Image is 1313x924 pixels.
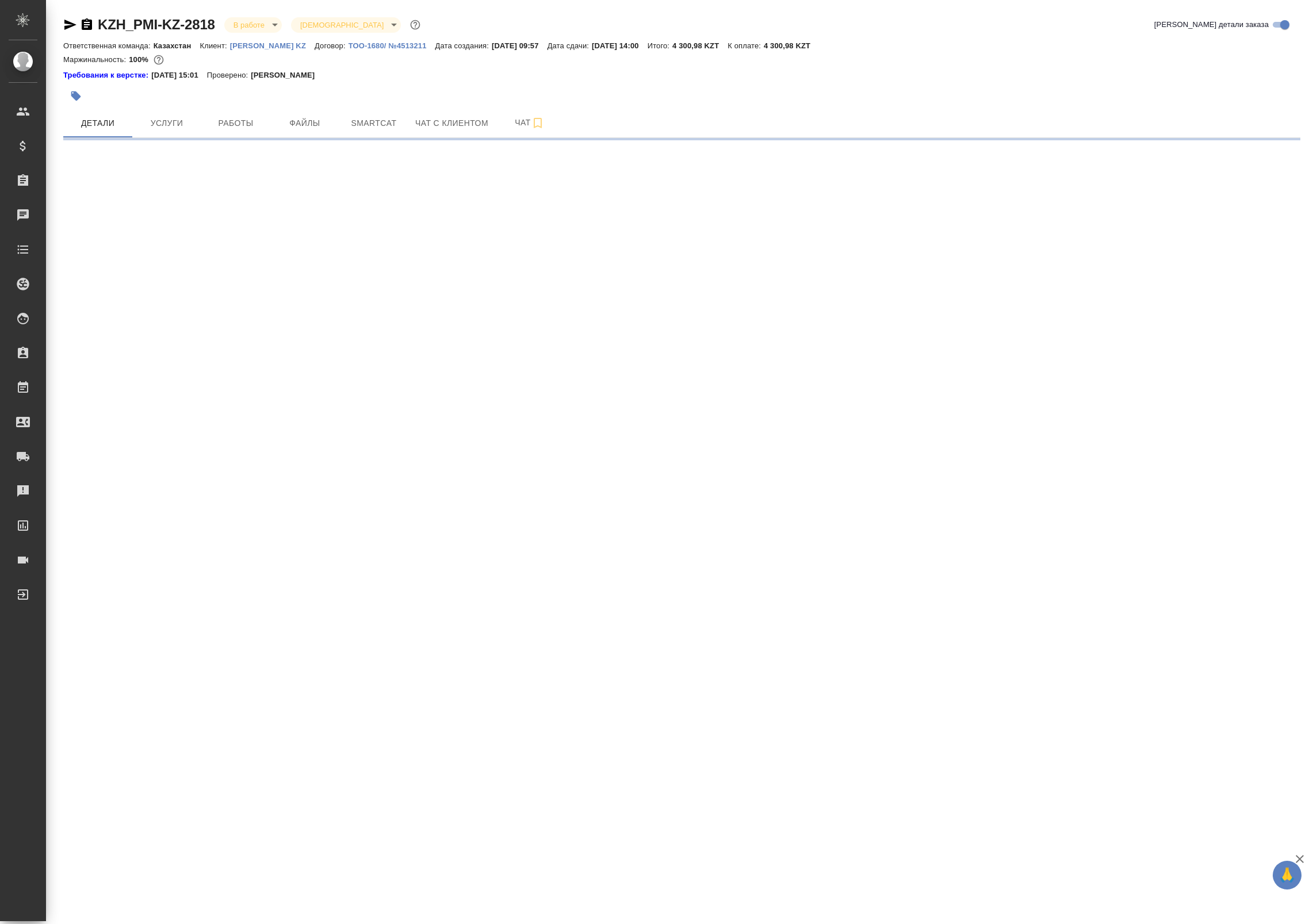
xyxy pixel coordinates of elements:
span: 🙏 [1277,863,1297,887]
p: [PERSON_NAME] [251,70,323,81]
a: ТОО-1680/ №4513211 [349,40,435,50]
p: К оплате: [728,41,764,50]
p: [PERSON_NAME] KZ [230,41,315,50]
button: 0.00 KZT; [151,52,166,67]
button: Скопировать ссылку для ЯМессенджера [63,18,77,32]
p: Проверено: [207,70,251,81]
button: В работе [230,20,268,30]
button: [DEMOGRAPHIC_DATA] [297,20,387,30]
p: Итого: [648,41,672,50]
p: [DATE] 09:57 [492,41,548,50]
p: [DATE] 15:01 [151,70,207,81]
span: Файлы [277,116,332,131]
span: Детали [70,116,125,131]
span: Smartcat [346,116,401,131]
p: 100% [129,55,151,64]
a: KZH_PMI-KZ-2818 [98,17,215,32]
p: Маржинальность: [63,55,129,64]
p: Дата создания: [435,41,492,50]
p: Клиент: [200,41,229,50]
p: 4 300,98 KZT [672,41,728,50]
p: [DATE] 14:00 [592,41,648,50]
button: Доп статусы указывают на важность/срочность заказа [408,17,423,32]
span: Услуги [139,116,194,131]
p: Ответственная команда: [63,41,154,50]
p: Договор: [315,41,349,50]
button: Добавить тэг [63,83,89,109]
a: Требования к верстке: [63,70,151,81]
p: 4 300,98 KZT [764,41,819,50]
p: Дата сдачи: [548,41,592,50]
button: Скопировать ссылку [80,18,94,32]
span: Работы [208,116,263,131]
p: ТОО-1680/ №4513211 [349,41,435,50]
p: Казахстан [154,41,200,50]
button: 🙏 [1273,861,1301,890]
span: Чат с клиентом [415,116,488,131]
svg: Подписаться [531,116,545,130]
a: [PERSON_NAME] KZ [230,40,315,50]
span: Чат [502,116,557,130]
div: В работе [224,17,282,33]
div: Нажми, чтобы открыть папку с инструкцией [63,70,151,81]
div: В работе [291,17,401,33]
span: [PERSON_NAME] детали заказа [1154,19,1269,30]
